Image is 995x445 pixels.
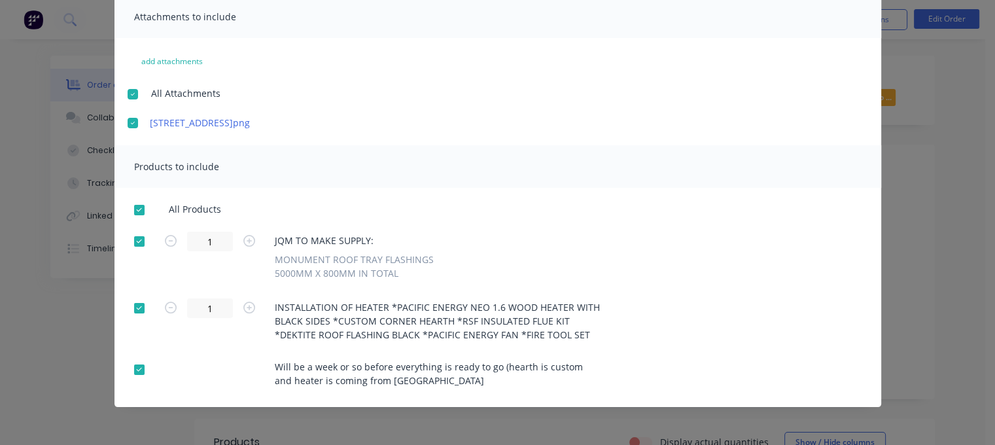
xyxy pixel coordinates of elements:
[150,116,379,130] a: [STREET_ADDRESS]png
[151,86,220,100] span: All Attachments
[134,160,219,173] span: Products to include
[275,253,434,280] div: MONUMENT ROOF TRAY FLASHINGS 5000MM X 800MM IN TOTAL
[275,300,602,342] span: INSTALLATION OF HEATER *PACIFIC ENERGY NEO 1.6 WOOD HEATER WITH BLACK SIDES *CUSTOM CORNER HEARTH...
[275,360,602,387] span: Will be a week or so before everything is ready to go (hearth is custom and heater is coming from...
[275,234,434,247] span: JQM TO MAKE SUPPLY:
[134,10,236,23] span: Attachments to include
[169,202,230,216] span: All Products
[128,51,217,72] button: add attachments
